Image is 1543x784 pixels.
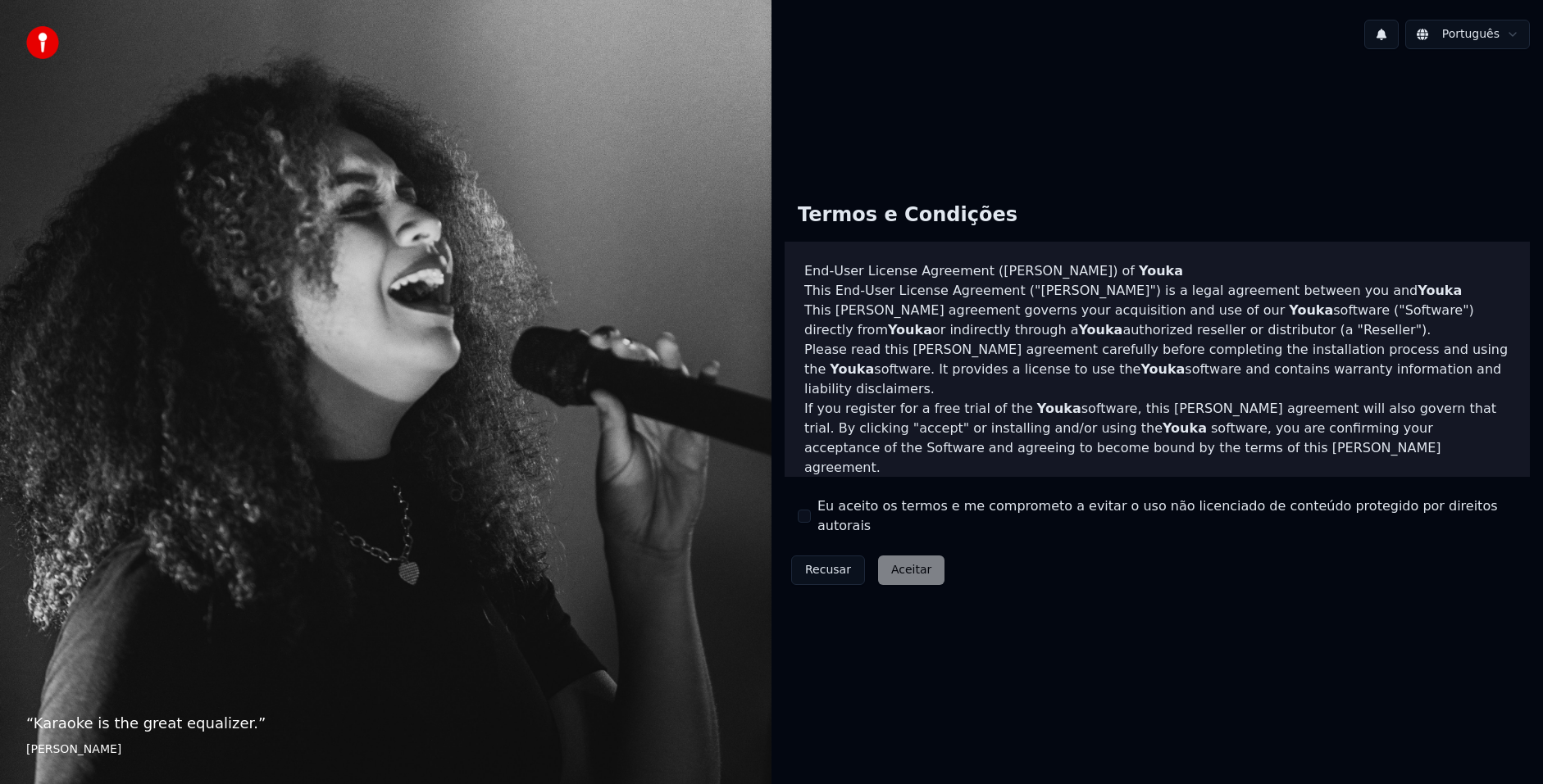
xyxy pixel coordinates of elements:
[26,741,745,758] footer: [PERSON_NAME]
[830,361,874,377] span: Youka
[791,555,865,585] button: Recusar
[804,399,1510,478] p: If you register for a free trial of the software, this [PERSON_NAME] agreement will also govern t...
[804,261,1510,281] h3: End-User License Agreement ([PERSON_NAME]) of
[804,340,1510,399] p: Please read this [PERSON_NAME] agreement carefully before completing the installation process and...
[785,189,1031,242] div: Termos e Condições
[804,281,1510,301] p: This End-User License Agreement ("[PERSON_NAME]") is a legal agreement between you and
[1140,361,1185,377] span: Youka
[1139,263,1183,279] span: Youka
[26,26,59,59] img: youka
[1289,302,1333,318] span: Youka
[1163,420,1207,436] span: Youka
[26,712,745,735] p: “ Karaoke is the great equalizer. ”
[888,322,932,338] span: Youka
[1078,322,1122,338] span: Youka
[817,496,1517,536] label: Eu aceito os termos e me comprometo a evitar o uso não licenciado de conteúdo protegido por direi...
[1418,283,1462,298] span: Youka
[1037,401,1081,416] span: Youka
[804,301,1510,340] p: This [PERSON_NAME] agreement governs your acquisition and use of our software ("Software") direct...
